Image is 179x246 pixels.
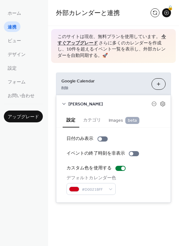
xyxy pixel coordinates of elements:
[58,33,166,48] a: 今すぐアップグレード
[4,21,20,32] a: 連携
[66,150,125,157] div: イベントの終了時刻を非表示
[4,63,20,73] a: 設定
[8,38,21,44] span: ビュー
[4,35,25,46] a: ビュー
[125,117,139,124] span: beta
[4,49,29,59] a: デザイン
[8,114,39,120] span: アップグレード
[58,34,169,59] span: このサイトは現在、無料プランを使用しています。 さらに多くのカレンダーを作成し、10件を超えるイベント一覧を表示し、外部カレンダーを自動同期する。 🚀
[68,101,152,108] span: [PERSON_NAME]
[8,24,17,31] span: 連携
[82,186,105,193] span: #D0021BFF
[66,175,116,181] div: デフォルトカレンダー色
[4,76,29,87] a: フォーム
[56,7,120,19] span: 外部カレンダーと連携
[8,51,26,58] span: デザイン
[66,135,94,142] div: 日付のみ表示
[79,112,105,127] button: カテゴリ
[66,165,112,172] div: カスタム色を使用する
[4,90,38,101] a: お問い合わせ
[8,10,21,17] span: ホーム
[4,111,43,122] button: アップグレード
[61,86,68,90] span: 削除
[61,78,146,85] span: Google Calendar
[105,112,143,127] button: Images beta
[8,65,17,72] span: 設定
[109,117,139,124] span: Images
[4,8,25,18] a: ホーム
[8,79,26,86] span: フォーム
[8,93,35,99] span: お問い合わせ
[63,112,79,127] button: 設定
